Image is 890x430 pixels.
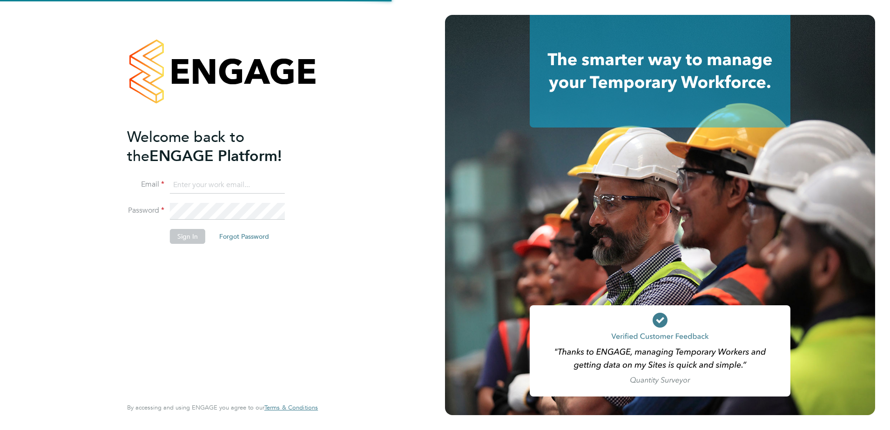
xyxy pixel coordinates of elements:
[170,229,205,244] button: Sign In
[170,177,285,194] input: Enter your work email...
[212,229,276,244] button: Forgot Password
[127,206,164,215] label: Password
[127,128,244,165] span: Welcome back to the
[127,403,318,411] span: By accessing and using ENGAGE you agree to our
[127,128,309,166] h2: ENGAGE Platform!
[264,404,318,411] a: Terms & Conditions
[127,180,164,189] label: Email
